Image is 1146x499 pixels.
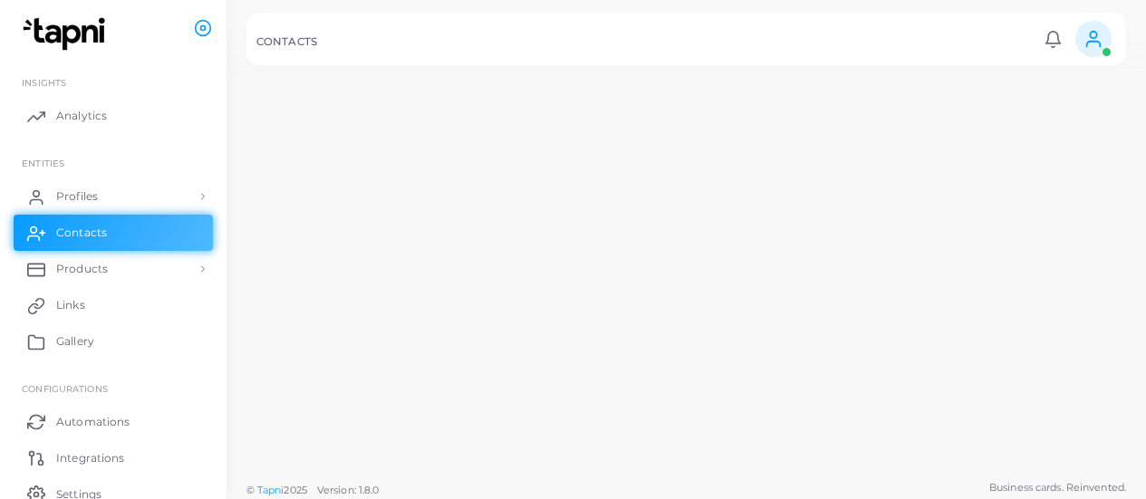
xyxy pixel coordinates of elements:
[317,484,380,496] span: Version: 1.8.0
[56,333,94,350] span: Gallery
[14,98,213,134] a: Analytics
[246,483,379,498] span: ©
[284,483,306,498] span: 2025
[56,297,85,313] span: Links
[16,17,117,51] img: logo
[14,178,213,215] a: Profiles
[22,158,64,168] span: ENTITIES
[14,403,213,439] a: Automations
[56,225,107,241] span: Contacts
[56,450,124,466] span: Integrations
[989,480,1126,495] span: Business cards. Reinvented.
[22,77,66,88] span: INSIGHTS
[56,261,108,277] span: Products
[14,215,213,251] a: Contacts
[257,484,284,496] a: Tapni
[256,35,317,48] h5: CONTACTS
[14,251,213,287] a: Products
[56,108,107,124] span: Analytics
[14,287,213,323] a: Links
[14,439,213,475] a: Integrations
[22,383,108,394] span: Configurations
[14,323,213,360] a: Gallery
[56,188,98,205] span: Profiles
[56,414,130,430] span: Automations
